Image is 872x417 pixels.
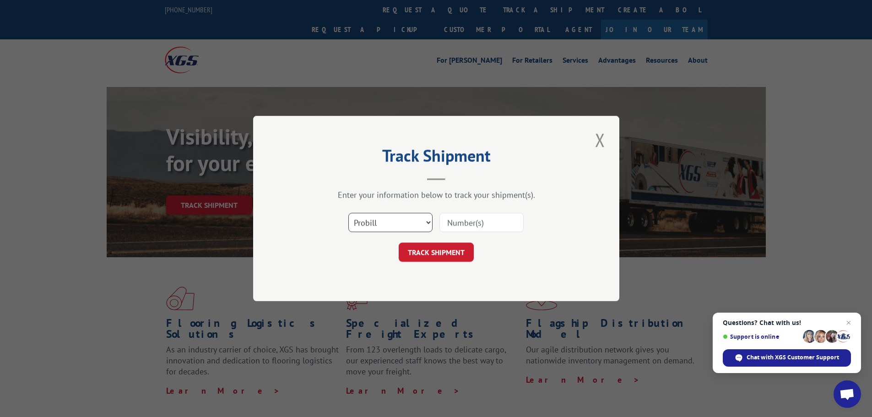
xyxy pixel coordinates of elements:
[723,349,851,367] span: Chat with XGS Customer Support
[723,333,800,340] span: Support is online
[439,213,524,232] input: Number(s)
[834,380,861,408] a: Open chat
[299,190,574,200] div: Enter your information below to track your shipment(s).
[299,149,574,167] h2: Track Shipment
[747,353,839,362] span: Chat with XGS Customer Support
[399,243,474,262] button: TRACK SHIPMENT
[723,319,851,326] span: Questions? Chat with us!
[592,127,608,152] button: Close modal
